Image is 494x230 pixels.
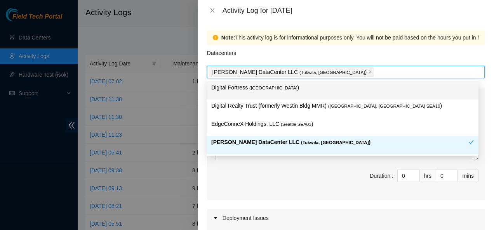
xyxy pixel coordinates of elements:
[468,139,474,145] span: check
[207,209,485,227] div: Deployment Issues
[213,216,218,220] span: caret-right
[211,101,474,110] p: Digital Realty Trust (formerly Westin Bldg MMR) )
[207,7,218,14] button: Close
[368,70,372,74] span: close
[249,86,297,90] span: ( [GEOGRAPHIC_DATA]
[458,170,478,182] div: mins
[207,45,236,57] p: Datacenters
[212,68,367,77] p: [PERSON_NAME] DataCenter LLC )
[328,104,440,108] span: ( [GEOGRAPHIC_DATA], [GEOGRAPHIC_DATA] SEA10
[420,170,436,182] div: hrs
[209,7,216,14] span: close
[299,70,365,75] span: ( Tukwila, [GEOGRAPHIC_DATA]
[221,33,235,42] strong: Note:
[213,35,218,40] span: exclamation-circle
[211,138,468,147] p: [PERSON_NAME] DataCenter LLC )
[223,6,485,15] div: Activity Log for [DATE]
[370,172,393,180] div: Duration :
[211,83,474,92] p: Digital Fortress )
[211,120,474,129] p: EdgeConneX Holdings, LLC )
[281,122,311,127] span: ( Seattle SEA01
[301,140,369,145] span: ( Tukwila, [GEOGRAPHIC_DATA]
